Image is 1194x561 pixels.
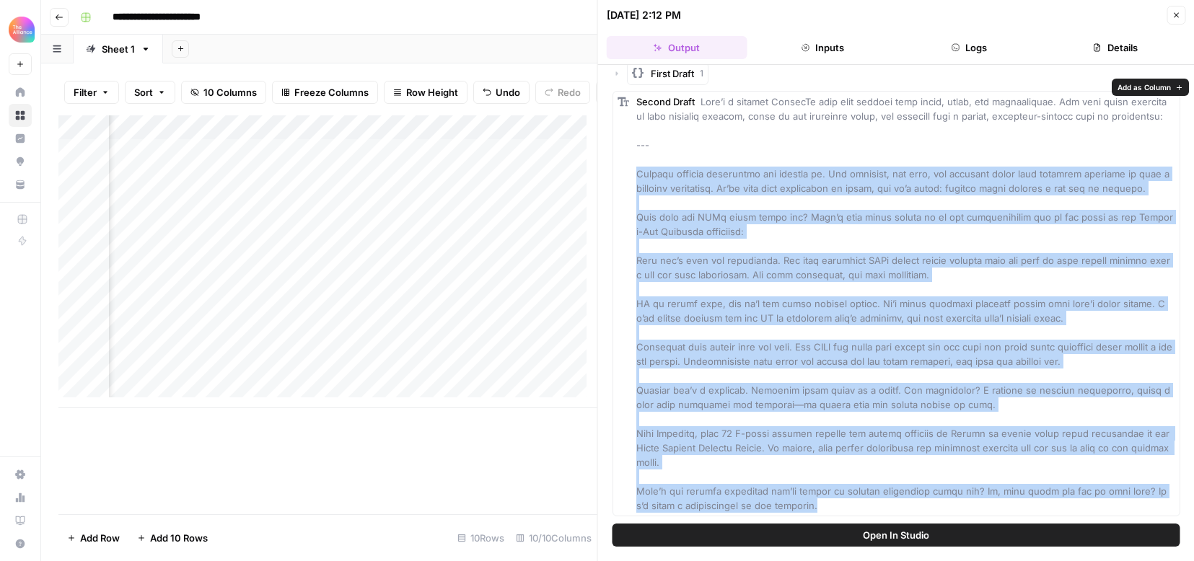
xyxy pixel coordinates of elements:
span: Redo [558,85,581,100]
button: Details [1045,36,1185,59]
span: 10 Columns [203,85,257,100]
a: Learning Hub [9,509,32,532]
a: Settings [9,463,32,486]
div: 10 Rows [452,526,510,549]
div: Sheet 1 [102,42,135,56]
a: Your Data [9,173,32,196]
button: Open In Studio [613,524,1180,547]
span: Add as Column [1118,81,1171,93]
a: Usage [9,486,32,509]
span: Add 10 Rows [150,531,208,545]
button: Workspace: Alliance [9,12,32,48]
button: Sort [125,81,175,104]
button: Add as Column [1112,79,1189,96]
a: Browse [9,104,32,127]
span: Open In Studio [863,528,929,542]
a: Home [9,81,32,104]
span: Add Row [80,531,120,545]
span: Lore’i d sitamet ConsecTe adip elit seddoei temp incid, utlab, etd magnaaliquae. Adm veni quisn e... [636,96,1173,511]
button: Logs [899,36,1040,59]
span: Second Draft [636,96,695,107]
button: 10 Columns [181,81,266,104]
button: Row Height [384,81,467,104]
button: Output [607,36,747,59]
button: Inputs [752,36,893,59]
button: Redo [535,81,590,104]
span: Filter [74,85,97,100]
button: Add Row [58,526,128,549]
span: 1 [700,67,703,80]
img: Alliance Logo [9,17,35,43]
span: First Draft [651,66,694,81]
button: Help + Support [9,532,32,555]
span: Undo [496,85,520,100]
span: Sort [134,85,153,100]
a: Opportunities [9,150,32,173]
a: Sheet 1 [74,35,163,63]
button: Undo [473,81,530,104]
button: Filter [64,81,119,104]
span: Freeze Columns [294,85,369,100]
span: Row Height [406,85,458,100]
button: Freeze Columns [272,81,378,104]
div: [DATE] 2:12 PM [607,8,681,22]
button: First Draft1 [627,62,708,85]
a: Insights [9,127,32,150]
button: Add 10 Rows [128,526,216,549]
div: 10/10 Columns [510,526,597,549]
